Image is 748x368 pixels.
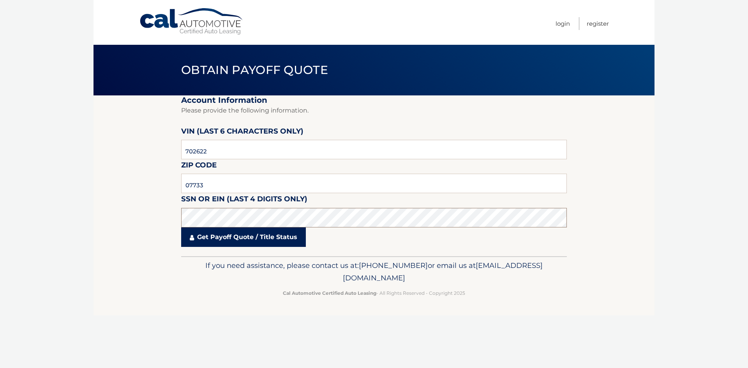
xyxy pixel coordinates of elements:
label: VIN (last 6 characters only) [181,125,303,140]
strong: Cal Automotive Certified Auto Leasing [283,290,376,296]
a: Register [587,17,609,30]
p: Please provide the following information. [181,105,567,116]
label: Zip Code [181,159,217,174]
span: [PHONE_NUMBER] [359,261,428,270]
p: - All Rights Reserved - Copyright 2025 [186,289,562,297]
h2: Account Information [181,95,567,105]
p: If you need assistance, please contact us at: or email us at [186,259,562,284]
a: Login [556,17,570,30]
a: Cal Automotive [139,8,244,35]
span: Obtain Payoff Quote [181,63,328,77]
label: SSN or EIN (last 4 digits only) [181,193,307,208]
a: Get Payoff Quote / Title Status [181,227,306,247]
